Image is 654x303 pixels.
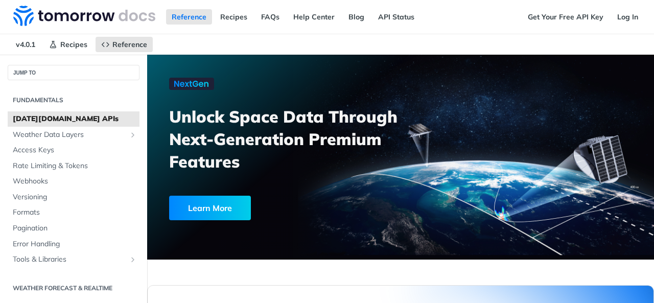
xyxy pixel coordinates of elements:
[129,255,137,264] button: Show subpages for Tools & Libraries
[169,78,214,90] img: NextGen
[8,284,139,293] h2: Weather Forecast & realtime
[13,114,137,124] span: [DATE][DOMAIN_NAME] APIs
[255,9,285,25] a: FAQs
[8,127,139,143] a: Weather Data LayersShow subpages for Weather Data Layers
[13,130,126,140] span: Weather Data Layers
[8,65,139,80] button: JUMP TO
[8,221,139,236] a: Pagination
[13,176,137,187] span: Webhooks
[43,37,93,52] a: Recipes
[8,143,139,158] a: Access Keys
[8,158,139,174] a: Rate Limiting & Tokens
[8,111,139,127] a: [DATE][DOMAIN_NAME] APIs
[8,96,139,105] h2: Fundamentals
[522,9,609,25] a: Get Your Free API Key
[10,37,41,52] span: v4.0.1
[8,237,139,252] a: Error Handling
[13,161,137,171] span: Rate Limiting & Tokens
[166,9,212,25] a: Reference
[96,37,153,52] a: Reference
[8,205,139,220] a: Formats
[8,190,139,205] a: Versioning
[169,105,412,173] h3: Unlock Space Data Through Next-Generation Premium Features
[8,174,139,189] a: Webhooks
[13,223,137,234] span: Pagination
[13,254,126,265] span: Tools & Libraries
[13,145,137,155] span: Access Keys
[343,9,370,25] a: Blog
[169,196,251,220] div: Learn More
[129,131,137,139] button: Show subpages for Weather Data Layers
[612,9,644,25] a: Log In
[8,252,139,267] a: Tools & LibrariesShow subpages for Tools & Libraries
[13,239,137,249] span: Error Handling
[13,207,137,218] span: Formats
[169,196,363,220] a: Learn More
[112,40,147,49] span: Reference
[13,192,137,202] span: Versioning
[215,9,253,25] a: Recipes
[13,6,155,26] img: Tomorrow.io Weather API Docs
[372,9,420,25] a: API Status
[60,40,87,49] span: Recipes
[288,9,340,25] a: Help Center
